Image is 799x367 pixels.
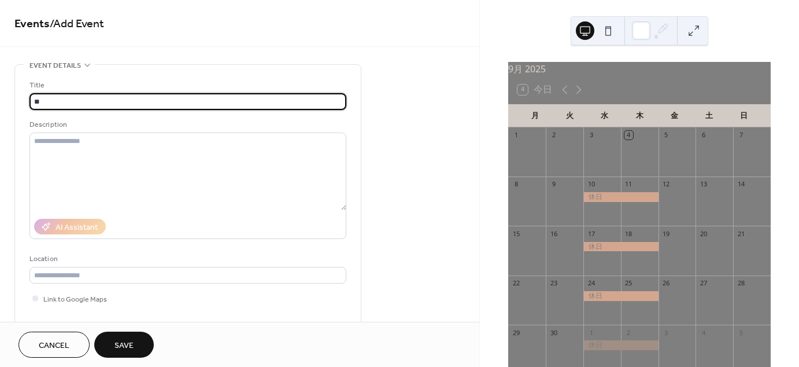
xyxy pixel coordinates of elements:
[508,62,771,76] div: 9月 2025
[699,131,708,140] div: 6
[587,279,595,288] div: 24
[624,180,633,189] div: 11
[622,104,657,127] div: 木
[583,242,659,252] div: 休日
[583,340,659,350] div: 休日
[657,104,691,127] div: 金
[549,131,558,140] div: 2
[512,229,520,238] div: 15
[662,328,671,337] div: 3
[549,328,558,337] div: 30
[512,328,520,337] div: 29
[29,318,116,331] div: Event color
[662,131,671,140] div: 5
[662,279,671,288] div: 26
[624,328,633,337] div: 2
[29,119,344,131] div: Description
[662,180,671,189] div: 12
[583,192,659,202] div: 休日
[19,332,90,358] button: Cancel
[587,131,595,140] div: 3
[50,13,104,35] span: / Add Event
[624,131,633,140] div: 4
[691,104,726,127] div: 土
[583,291,659,301] div: 休日
[14,13,50,35] a: Events
[94,332,154,358] button: Save
[737,180,745,189] div: 14
[699,328,708,337] div: 4
[587,328,595,337] div: 1
[549,279,558,288] div: 23
[549,180,558,189] div: 9
[114,340,134,352] span: Save
[512,131,520,140] div: 1
[662,229,671,238] div: 19
[624,229,633,238] div: 18
[552,104,587,127] div: 火
[737,279,745,288] div: 28
[512,279,520,288] div: 22
[43,293,107,306] span: Link to Google Maps
[737,229,745,238] div: 21
[512,180,520,189] div: 8
[517,104,552,127] div: 月
[699,279,708,288] div: 27
[587,104,622,127] div: 水
[29,79,344,91] div: Title
[699,180,708,189] div: 13
[29,253,344,265] div: Location
[39,340,69,352] span: Cancel
[699,229,708,238] div: 20
[737,328,745,337] div: 5
[727,104,761,127] div: 日
[549,229,558,238] div: 16
[29,60,81,72] span: Event details
[624,279,633,288] div: 25
[587,180,595,189] div: 10
[587,229,595,238] div: 17
[737,131,745,140] div: 7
